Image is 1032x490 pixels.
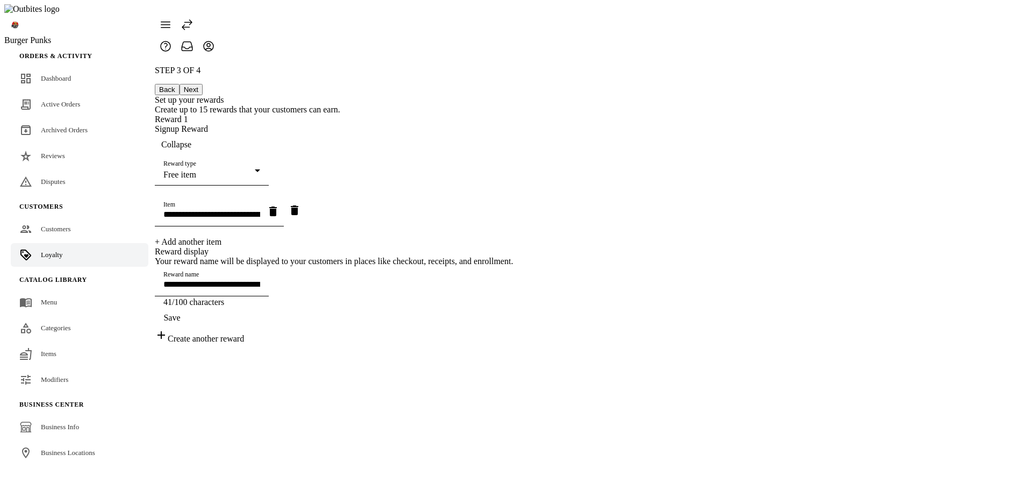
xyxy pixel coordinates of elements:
span: Archived Orders [41,126,88,134]
a: Active Orders [11,93,148,116]
img: Outbites logo [4,4,60,14]
span: Menu [41,298,57,306]
span: Modifiers [41,375,68,384]
button: Remove item [284,200,305,221]
span: Dashboard [41,74,71,82]
div: Burger Punks [4,35,155,45]
div: Reward display [155,247,513,257]
button: Next [180,84,203,95]
mat-label: Reward name [163,271,199,278]
div: Your reward name will be displayed to your customers in places like checkout, receipts, and enrol... [155,257,513,266]
div: Reward 1 [155,115,513,124]
div: Set up your rewards [155,95,513,105]
span: Active Orders [41,100,80,108]
a: Customers [11,217,148,241]
div: Signup Reward [155,124,513,134]
a: Archived Orders [11,118,148,142]
span: Orders & Activity [19,52,92,60]
span: Loyalty [41,251,62,259]
mat-label: Reward type [163,160,196,167]
a: Modifiers [11,368,148,392]
p: STEP 3 OF 4 [155,66,513,75]
mat-hint: 41/100 characters [163,296,224,307]
button: Save [155,307,189,329]
span: Customers [19,203,63,210]
button: Collapse [155,134,198,155]
span: Customers [41,225,71,233]
span: Items [41,350,56,358]
a: Items [11,342,148,366]
a: Loyalty [11,243,148,267]
a: Business Info [11,415,148,439]
span: Save [163,313,180,323]
span: Disputes [41,177,66,186]
div: Create up to 15 rewards that your customers can earn. [155,105,513,115]
span: Business Info [41,423,79,431]
span: Reviews [41,152,65,160]
div: Create another reward [155,329,513,344]
span: Business Center [19,401,84,408]
a: Dashboard [11,67,148,90]
span: Catalog Library [19,276,87,283]
span: Collapse [161,140,191,150]
mat-label: Item [163,201,175,208]
div: + Add another item [155,237,513,247]
span: Categories [41,324,71,332]
a: Categories [11,316,148,340]
a: Reviews [11,144,148,168]
a: Disputes [11,170,148,194]
a: Business Locations [11,441,148,465]
span: Business Locations [41,449,95,457]
button: Back [155,84,180,95]
a: Menu [11,290,148,314]
mat-select-trigger: Free item [163,170,196,179]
